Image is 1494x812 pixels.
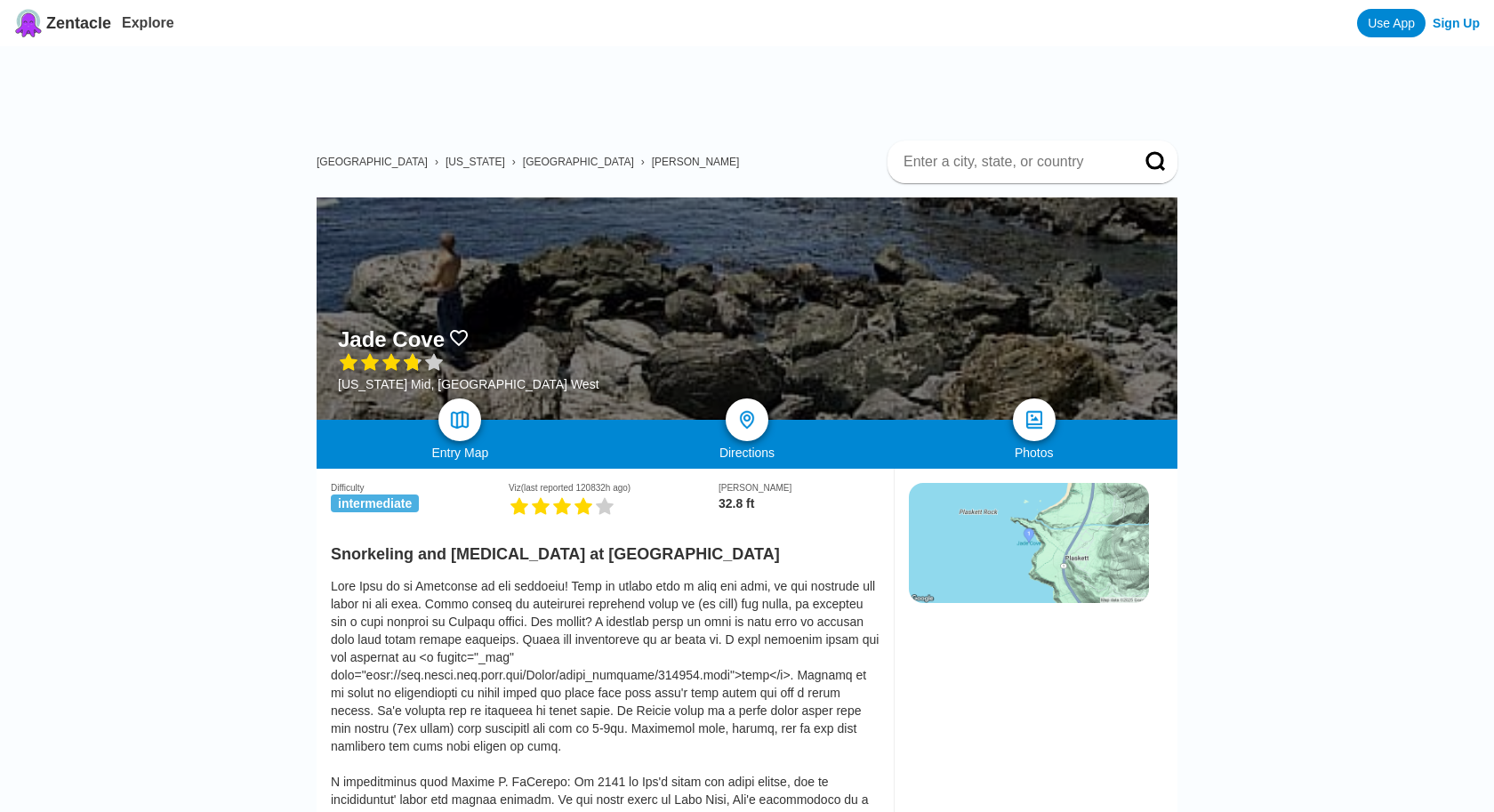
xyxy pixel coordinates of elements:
[122,15,174,30] a: Explore
[338,377,599,391] div: [US_STATE] Mid, [GEOGRAPHIC_DATA] West
[14,9,111,37] a: Zentacle logoZentacle
[1357,9,1426,37] a: Use App
[512,156,516,168] span: ›
[1433,16,1480,30] a: Sign Up
[736,409,758,430] img: directions
[331,535,880,564] h2: Snorkeling and [MEDICAL_DATA] at [GEOGRAPHIC_DATA]
[604,446,891,460] div: Directions
[902,153,1120,171] input: Enter a city, state, or country
[317,446,604,460] div: Entry Map
[331,483,509,493] div: Difficulty
[446,156,505,168] a: [US_STATE]
[523,156,634,168] a: [GEOGRAPHIC_DATA]
[14,9,43,37] img: Zentacle logo
[435,156,438,168] span: ›
[46,14,111,33] span: Zentacle
[449,409,470,430] img: map
[509,483,719,493] div: Viz (last reported 120832h ago)
[317,156,428,168] a: [GEOGRAPHIC_DATA]
[890,446,1177,460] div: Photos
[438,398,481,441] a: map
[726,398,768,441] a: directions
[338,327,445,352] h1: Jade Cove
[1024,409,1045,430] img: photos
[1013,398,1056,441] a: photos
[719,483,880,493] div: [PERSON_NAME]
[641,156,645,168] span: ›
[652,156,740,168] a: [PERSON_NAME]
[331,494,419,512] span: intermediate
[909,483,1149,603] img: staticmap
[719,496,880,511] div: 32.8 ft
